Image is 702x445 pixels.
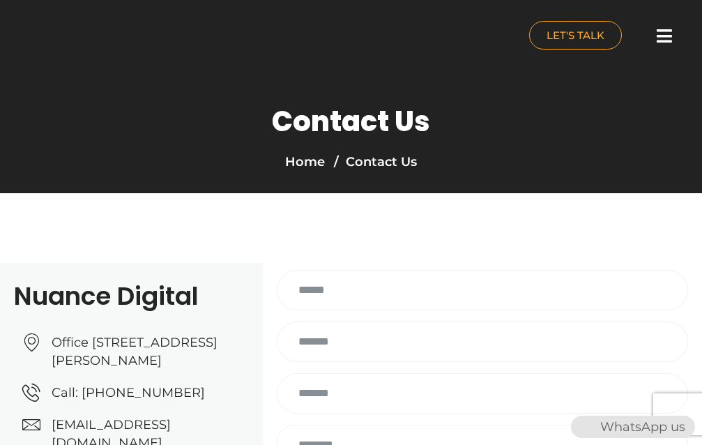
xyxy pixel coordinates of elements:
[7,7,344,68] a: nuance-qatar_logo
[547,30,604,40] span: LET'S TALK
[48,333,250,370] span: Office [STREET_ADDRESS][PERSON_NAME]
[22,384,249,402] a: Call: [PHONE_NUMBER]
[14,284,249,309] h2: Nuance Digital
[529,21,622,50] a: LET'S TALK
[572,416,595,438] img: WhatsApp
[272,105,430,138] h1: Contact Us
[285,154,325,169] a: Home
[330,152,417,172] li: Contact Us
[48,384,205,402] span: Call: [PHONE_NUMBER]
[7,7,124,68] img: nuance-qatar_logo
[571,419,695,435] a: WhatsAppWhatsApp us
[571,416,695,438] div: WhatsApp us
[22,333,249,370] a: Office [STREET_ADDRESS][PERSON_NAME]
